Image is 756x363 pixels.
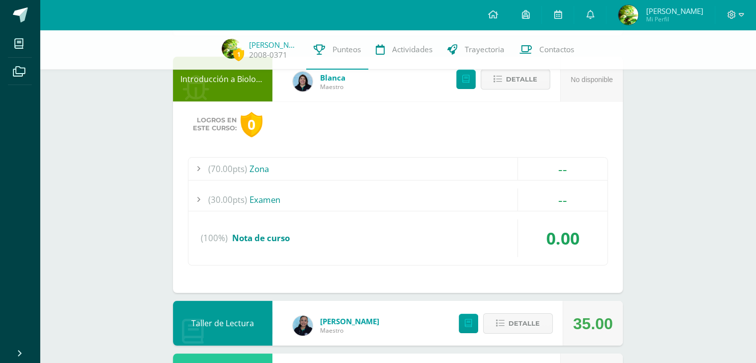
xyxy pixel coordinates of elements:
span: 1 [233,48,244,61]
button: Detalle [481,69,550,90]
div: -- [518,158,607,180]
a: [PERSON_NAME] [320,316,379,326]
img: 9587b11a6988a136ca9b298a8eab0d3f.png [293,316,313,336]
span: (70.00pts) [208,158,247,180]
img: 19a790bb8d2bc2d2b7316835407f9c17.png [222,39,242,59]
div: 35.00 [573,301,613,346]
span: (100%) [201,219,228,257]
a: Trayectoria [440,30,512,70]
div: 0 [241,112,262,137]
a: [PERSON_NAME] [249,40,299,50]
div: Examen [188,188,607,211]
span: Detalle [506,70,537,89]
button: Detalle [483,313,553,334]
a: Punteos [306,30,368,70]
img: 19a790bb8d2bc2d2b7316835407f9c17.png [618,5,638,25]
span: Detalle [508,314,540,333]
a: Actividades [368,30,440,70]
span: Trayectoria [465,44,504,55]
span: Nota de curso [232,232,290,244]
span: Contactos [539,44,574,55]
a: Contactos [512,30,582,70]
span: Mi Perfil [646,15,703,23]
span: Maestro [320,326,379,335]
span: Logros en este curso: [193,116,237,132]
a: Blanca [320,73,345,83]
span: Maestro [320,83,345,91]
div: 0.00 [518,219,607,257]
img: 6df1b4a1ab8e0111982930b53d21c0fa.png [293,72,313,91]
span: (30.00pts) [208,188,247,211]
div: Zona [188,158,607,180]
a: 2008-0371 [249,50,287,60]
span: [PERSON_NAME] [646,6,703,16]
span: No disponible [571,76,613,84]
div: Taller de Lectura [173,301,272,346]
div: Introducción a Biología [173,57,272,101]
span: Punteos [333,44,361,55]
span: Actividades [392,44,432,55]
div: -- [518,188,607,211]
